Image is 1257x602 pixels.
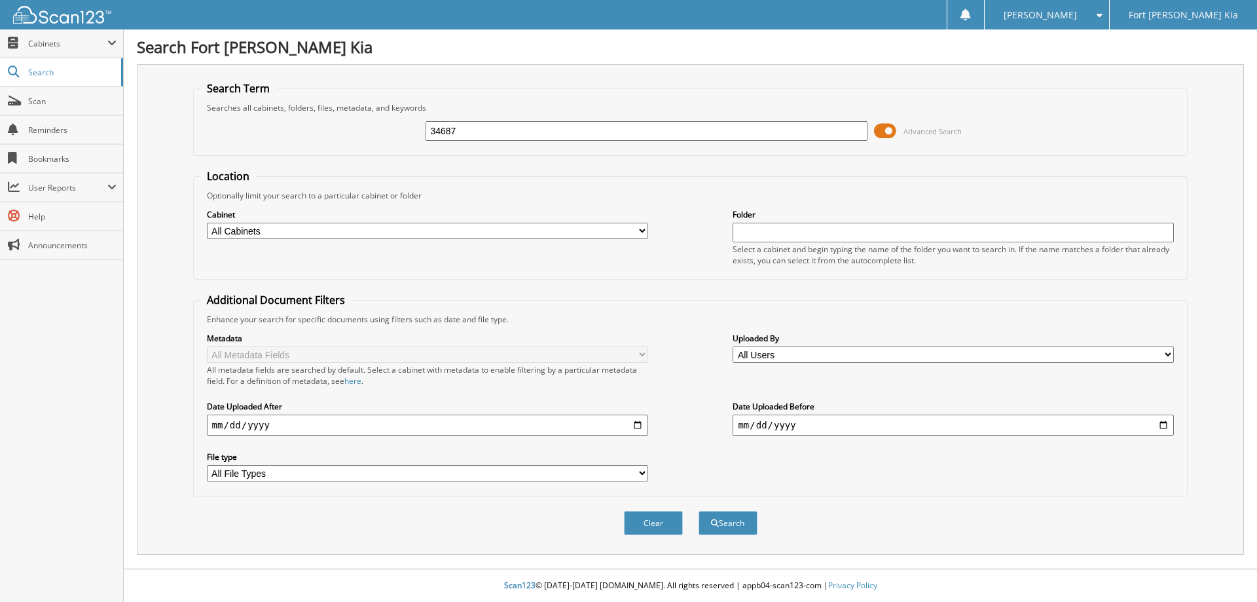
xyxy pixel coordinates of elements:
a: here [344,375,361,386]
button: Search [699,511,757,535]
div: Optionally limit your search to a particular cabinet or folder [200,190,1181,201]
label: Cabinet [207,209,648,220]
div: Searches all cabinets, folders, files, metadata, and keywords [200,102,1181,113]
legend: Additional Document Filters [200,293,352,307]
span: Search [28,67,115,78]
span: User Reports [28,182,107,193]
span: Bookmarks [28,153,117,164]
span: Advanced Search [903,126,962,136]
h1: Search Fort [PERSON_NAME] Kia [137,36,1244,58]
label: Date Uploaded Before [733,401,1174,412]
span: Announcements [28,240,117,251]
div: Select a cabinet and begin typing the name of the folder you want to search in. If the name match... [733,244,1174,266]
div: Enhance your search for specific documents using filters such as date and file type. [200,314,1181,325]
input: start [207,415,648,436]
span: [PERSON_NAME] [1004,11,1077,19]
legend: Location [200,169,256,183]
img: scan123-logo-white.svg [13,6,111,24]
div: © [DATE]-[DATE] [DOMAIN_NAME]. All rights reserved | appb04-scan123-com | [124,570,1257,602]
label: Metadata [207,333,648,344]
span: Scan [28,96,117,107]
input: end [733,415,1174,436]
a: Privacy Policy [828,580,877,591]
span: Scan123 [504,580,536,591]
legend: Search Term [200,81,276,96]
span: Cabinets [28,38,107,49]
label: File type [207,451,648,462]
label: Uploaded By [733,333,1174,344]
span: Reminders [28,124,117,136]
span: Help [28,211,117,222]
button: Clear [624,511,683,535]
span: Fort [PERSON_NAME] Kia [1129,11,1238,19]
label: Date Uploaded After [207,401,648,412]
label: Folder [733,209,1174,220]
div: All metadata fields are searched by default. Select a cabinet with metadata to enable filtering b... [207,364,648,386]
